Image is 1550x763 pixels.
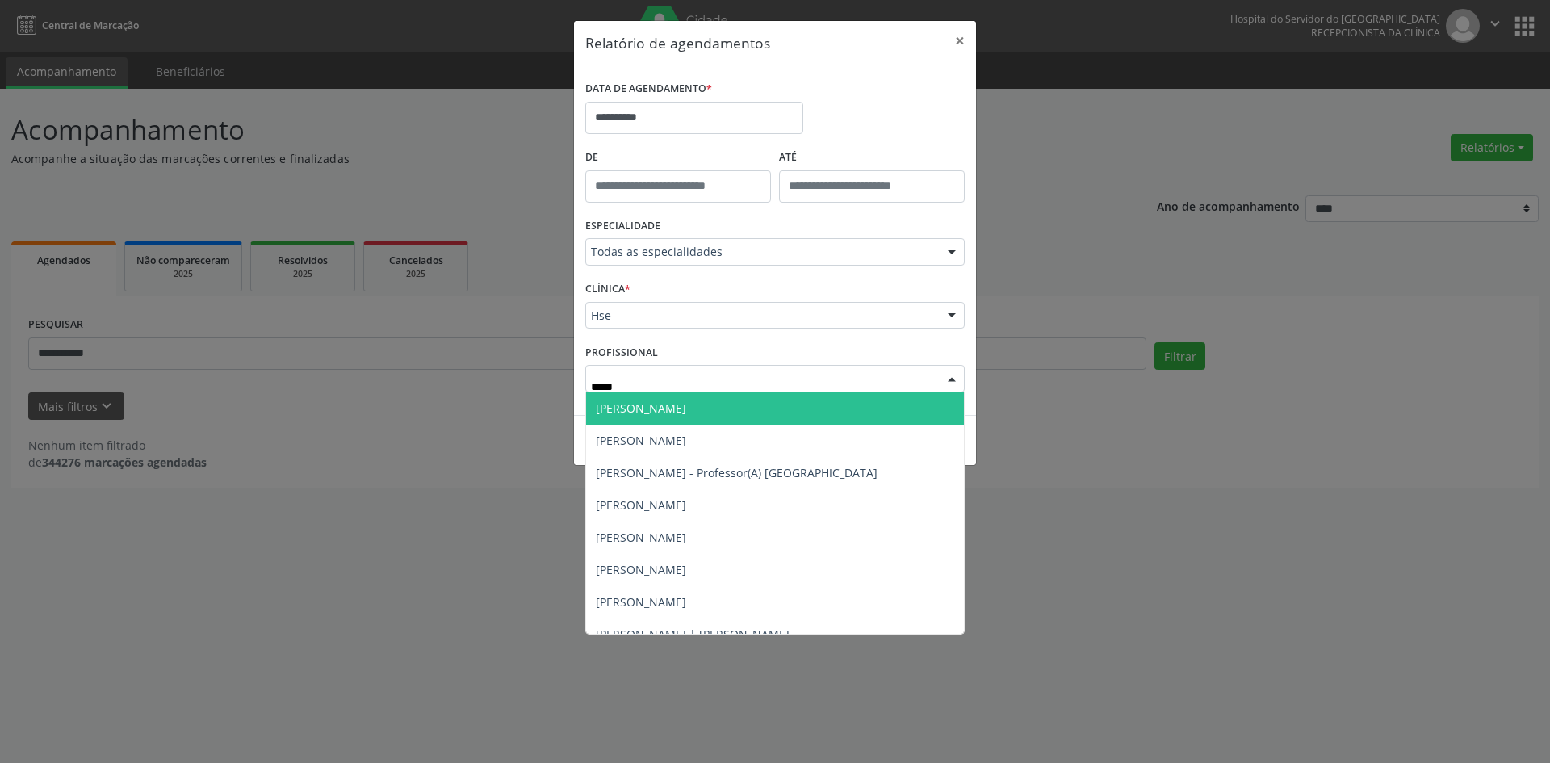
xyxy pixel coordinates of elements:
[585,32,770,53] h5: Relatório de agendamentos
[596,400,686,416] span: [PERSON_NAME]
[596,497,686,513] span: [PERSON_NAME]
[596,433,686,448] span: [PERSON_NAME]
[596,530,686,545] span: [PERSON_NAME]
[596,594,686,610] span: [PERSON_NAME]
[944,21,976,61] button: Close
[585,214,660,239] label: ESPECIALIDADE
[585,77,712,102] label: DATA DE AGENDAMENTO
[585,145,771,170] label: De
[596,465,878,480] span: [PERSON_NAME] - Professor(A) [GEOGRAPHIC_DATA]
[596,562,686,577] span: [PERSON_NAME]
[585,277,630,302] label: CLÍNICA
[591,308,932,324] span: Hse
[596,627,790,642] span: [PERSON_NAME] | [PERSON_NAME]
[591,244,932,260] span: Todas as especialidades
[779,145,965,170] label: ATÉ
[585,340,658,365] label: PROFISSIONAL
